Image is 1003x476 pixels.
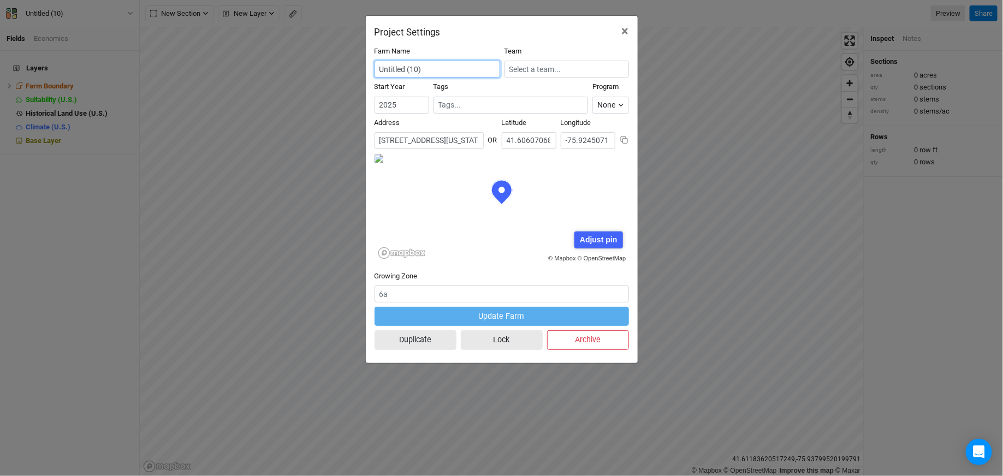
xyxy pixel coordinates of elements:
div: Open Intercom Messenger [966,439,992,465]
button: Close [613,16,638,46]
button: Duplicate [375,330,456,349]
input: Address (123 James St...) [375,132,484,149]
label: Team [505,46,522,56]
a: © OpenStreetMap [578,255,626,261]
label: Tags [434,82,449,92]
label: Start Year [375,82,405,92]
a: Mapbox logo [378,247,426,259]
input: Project/Farm Name [375,61,500,78]
label: Farm Name [375,46,411,56]
button: Copy [620,135,629,145]
button: Update Farm [375,307,629,326]
div: None [597,99,615,111]
input: 6a [375,285,629,302]
input: Select a team... [505,61,629,78]
input: Latitude [502,132,556,149]
a: © Mapbox [548,255,575,261]
input: Longitude [561,132,615,149]
label: Program [592,82,619,92]
input: Start Year [375,97,429,114]
label: Growing Zone [375,271,418,281]
h2: Project Settings [375,27,441,38]
label: Address [375,118,400,128]
div: Adjust pin [574,231,623,248]
button: None [592,97,628,114]
button: Archive [547,330,629,349]
label: Latitude [502,118,527,128]
div: OR [488,127,497,145]
label: Longitude [561,118,591,128]
input: Tags... [438,99,584,111]
span: × [622,23,629,39]
button: Lock [461,330,543,349]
